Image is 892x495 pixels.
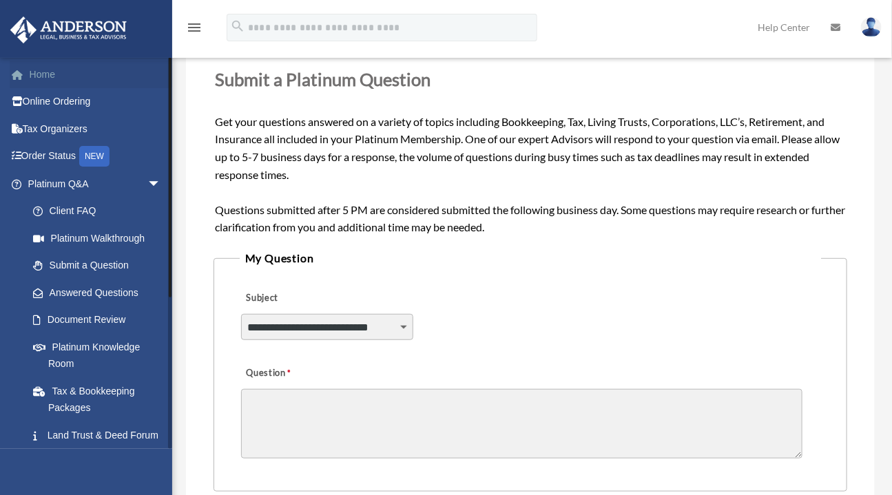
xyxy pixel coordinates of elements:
[215,69,431,89] span: Submit a Platinum Question
[19,306,182,334] a: Document Review
[19,279,182,306] a: Answered Questions
[861,17,882,37] img: User Pic
[230,19,245,34] i: search
[79,146,110,167] div: NEW
[241,288,372,308] label: Subject
[19,421,182,449] a: Land Trust & Deed Forum
[10,61,182,88] a: Home
[186,19,203,36] i: menu
[19,224,182,252] a: Platinum Walkthrough
[147,170,175,198] span: arrow_drop_down
[19,333,182,377] a: Platinum Knowledge Room
[6,17,131,43] img: Anderson Advisors Platinum Portal
[10,115,182,143] a: Tax Organizers
[19,198,182,225] a: Client FAQ
[186,24,203,36] a: menu
[19,252,175,280] a: Submit a Question
[240,249,821,268] legend: My Question
[10,143,182,171] a: Order StatusNEW
[19,449,182,476] a: Portal Feedback
[10,88,182,116] a: Online Ordering
[241,364,348,383] label: Question
[10,170,182,198] a: Platinum Q&Aarrow_drop_down
[19,377,182,421] a: Tax & Bookkeeping Packages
